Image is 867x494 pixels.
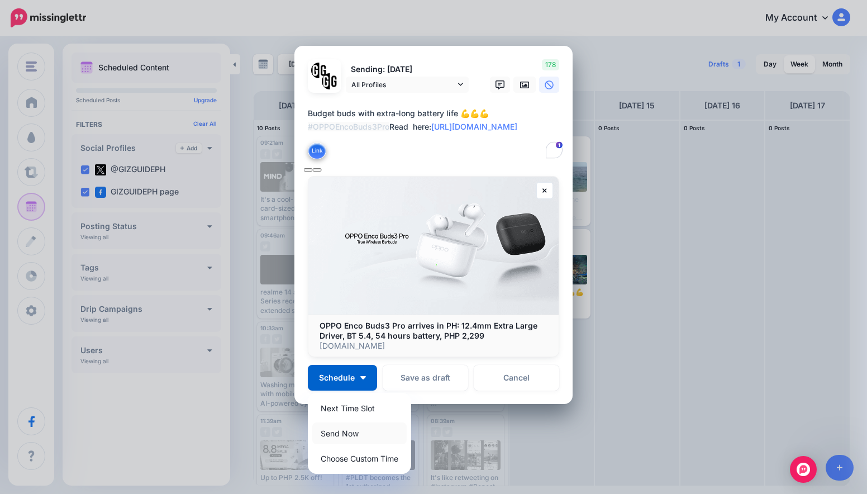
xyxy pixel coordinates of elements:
[320,341,547,351] p: [DOMAIN_NAME]
[474,365,559,391] a: Cancel
[360,376,366,379] img: arrow-down-white.png
[308,393,411,474] div: Schedule
[312,397,407,419] a: Next Time Slot
[351,79,455,91] span: All Profiles
[308,107,565,134] div: Budget buds with extra-long battery life 💪💪💪 Read here:
[542,59,559,70] span: 178
[308,107,565,160] textarea: To enrich screen reader interactions, please activate Accessibility in Grammarly extension settings
[319,374,355,382] span: Schedule
[311,63,327,79] img: 353459792_649996473822713_4483302954317148903_n-bsa138318.png
[320,321,537,340] b: OPPO Enco Buds3 Pro arrives in PH: 12.4mm Extra Large Driver, BT 5.4, 54 hours battery, PHP 2,299
[308,142,326,159] button: Link
[346,77,469,93] a: All Profiles
[383,365,468,391] button: Save as draft
[790,456,817,483] div: Open Intercom Messenger
[346,63,469,76] p: Sending: [DATE]
[312,448,407,469] a: Choose Custom Time
[308,365,377,391] button: Schedule
[322,73,338,89] img: JT5sWCfR-79925.png
[312,422,407,444] a: Send Now
[308,177,559,314] img: OPPO Enco Buds3 Pro arrives in PH: 12.4mm Extra Large Driver, BT 5.4, 54 hours battery, PHP 2,299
